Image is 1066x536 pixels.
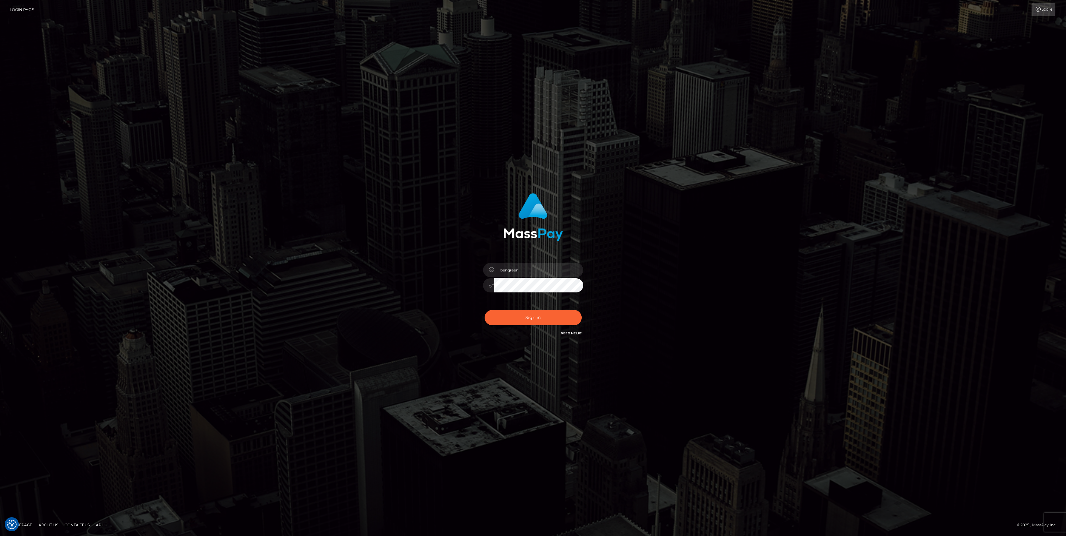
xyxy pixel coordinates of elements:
[561,331,582,335] a: Need Help?
[93,520,105,530] a: API
[7,520,17,529] img: Revisit consent button
[494,263,583,277] input: Username...
[36,520,61,530] a: About Us
[7,520,35,530] a: Homepage
[503,193,563,241] img: MassPay Login
[485,310,582,325] button: Sign in
[1032,3,1055,16] a: Login
[7,520,17,529] button: Consent Preferences
[1017,522,1061,528] div: © 2025 , MassPay Inc.
[10,3,34,16] a: Login Page
[62,520,92,530] a: Contact Us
